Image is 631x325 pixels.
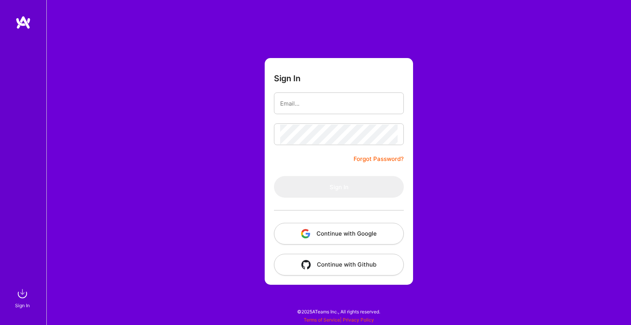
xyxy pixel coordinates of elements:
[15,15,31,29] img: logo
[301,229,310,238] img: icon
[304,317,340,323] a: Terms of Service
[274,176,404,198] button: Sign In
[274,74,301,83] h3: Sign In
[304,317,374,323] span: |
[280,94,398,113] input: Email...
[354,154,404,164] a: Forgot Password?
[274,223,404,245] button: Continue with Google
[16,286,30,310] a: sign inSign In
[46,302,631,321] div: © 2025 ATeams Inc., All rights reserved.
[343,317,374,323] a: Privacy Policy
[15,286,30,301] img: sign in
[274,254,404,275] button: Continue with Github
[15,301,30,310] div: Sign In
[301,260,311,269] img: icon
